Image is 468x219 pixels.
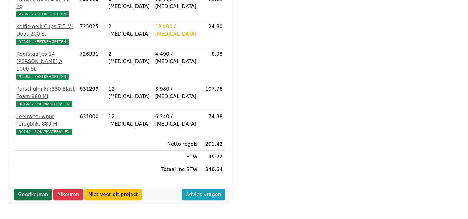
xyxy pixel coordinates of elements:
[152,151,200,163] td: BTW
[16,129,72,135] span: 30144 - BOUWMATERIALEN
[155,50,197,65] div: 4.490 / [MEDICAL_DATA]
[200,20,225,48] td: 24.80
[200,48,225,83] td: 8.98
[77,48,106,83] td: 726331
[200,138,225,151] td: 291.42
[16,11,69,17] span: 92393 - KEETBEHOEFTEN
[77,20,106,48] td: 725025
[16,113,75,128] div: Leeuwbouwpur Terugblik. 880 Ml
[108,50,150,65] div: 2 [MEDICAL_DATA]
[84,189,142,200] a: Niet voor dit project
[16,74,69,80] span: 92393 - KEETBEHOEFTEN
[16,23,75,45] a: Koffiemelk Cups 7,5 Ml Doos 200 St92393 - KEETBEHOEFTEN
[152,138,200,151] td: Netto regels
[200,151,225,163] td: 49.22
[16,85,75,108] a: Purschuim Fm330 Elast Foam 880 Ml30144 - BOUWMATERIALEN
[16,23,75,38] div: Koffiemelk Cups 7,5 Ml Doos 200 St
[14,189,52,200] a: Goedkeuren
[108,113,150,128] div: 12 [MEDICAL_DATA]
[155,85,197,100] div: 8.980 / [MEDICAL_DATA]
[108,23,150,38] div: 2 [MEDICAL_DATA]
[155,23,197,38] div: 12.400 / [MEDICAL_DATA]
[16,113,75,135] a: Leeuwbouwpur Terugblik. 880 Ml30144 - BOUWMATERIALEN
[200,110,225,138] td: 74.88
[16,39,69,45] span: 92393 - KEETBEHOEFTEN
[152,163,200,176] td: Totaal inc BTW
[53,189,83,200] a: Afkeuren
[108,85,150,100] div: 12 [MEDICAL_DATA]
[16,101,72,107] span: 30144 - BOUWMATERIALEN
[16,50,75,73] div: Roerstaafjes 14 [PERSON_NAME] A 1000 St
[155,113,197,128] div: 6.240 / [MEDICAL_DATA]
[16,85,75,100] div: Purschuim Fm330 Elast Foam 880 Ml
[182,189,225,200] a: Advies vragen
[200,163,225,176] td: 340.64
[77,110,106,138] td: 631000
[16,50,75,80] a: Roerstaafjes 14 [PERSON_NAME] A 1000 St92393 - KEETBEHOEFTEN
[200,83,225,110] td: 107.76
[77,83,106,110] td: 631299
